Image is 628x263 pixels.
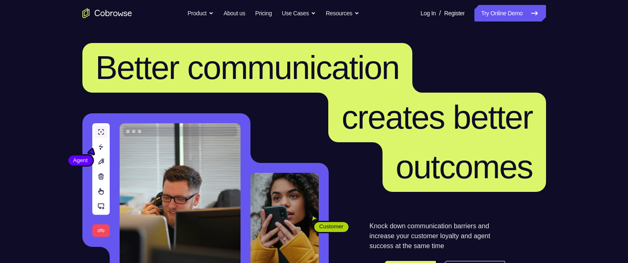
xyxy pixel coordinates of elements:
p: Knock down communication barriers and increase your customer loyalty and agent success at the sam... [370,221,505,251]
button: Product [188,5,214,22]
button: Use Cases [282,5,316,22]
a: Go to the home page [82,8,132,18]
span: Better communication [96,49,399,86]
a: Log In [421,5,436,22]
button: Resources [326,5,359,22]
a: Pricing [255,5,272,22]
span: / [439,8,441,18]
a: Try Online Demo [474,5,546,22]
span: creates better [342,99,532,136]
a: Register [444,5,464,22]
span: outcomes [396,148,533,185]
a: About us [224,5,245,22]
